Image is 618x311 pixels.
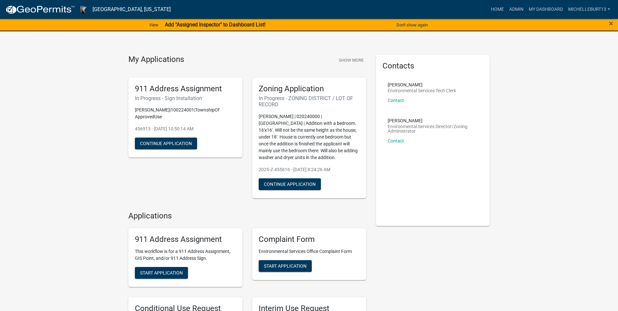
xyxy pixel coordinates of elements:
a: michelleburt13 [566,3,613,16]
a: Home [488,3,507,16]
span: Start Application [140,270,183,275]
h6: In Progress - Sign Installation [135,95,236,101]
p: 456913 - [DATE] 10:50:14 AM [135,126,236,132]
button: Don't show again [394,20,430,30]
p: 2025-Z-455616 - [DATE] 8:24:26 AM [259,166,360,173]
h5: 911 Address Assignment [135,84,236,94]
p: This workflow is for a 911 Address Assignment, GIS Point, and/or 911 Address Sign. [135,248,236,262]
p: Environmental Services Office Complaint Form [259,248,360,255]
img: Houston County, Minnesota [80,5,87,14]
button: Start Application [135,267,188,279]
a: Contact [388,138,404,143]
span: × [609,19,613,28]
p: [PERSON_NAME] [388,82,456,87]
button: Close [609,20,613,27]
a: [GEOGRAPHIC_DATA], [US_STATE] [93,4,171,15]
span: Start Application [264,263,307,269]
h6: In Progress - ZONING DISTRICT / LOT OF RECORD [259,95,360,108]
h4: Applications [128,211,366,221]
h5: Complaint Form [259,235,360,244]
a: Admin [507,3,526,16]
button: Show More [336,55,366,66]
a: View [147,20,161,30]
h4: My Applications [128,55,184,65]
button: Continue Application [259,178,321,190]
button: Continue Application [135,138,197,149]
button: Start Application [259,260,312,272]
p: Environmental Services Director/Zoning Administrator [388,124,478,133]
p: [PERSON_NAME] [388,118,478,123]
p: [PERSON_NAME]|100224001|TownshipOf ApprovedUse [135,107,236,120]
h5: Zoning Application [259,84,360,94]
a: Contact [388,98,404,103]
p: [PERSON_NAME] | 020240000 | [GEOGRAPHIC_DATA] | Addition with a bedroom. 16'x16'. Will not be the... [259,113,360,161]
h5: Contacts [382,61,483,71]
p: Environmental Services Tech Clerk [388,88,456,93]
a: My Dashboard [526,3,566,16]
h5: 911 Address Assignment [135,235,236,244]
strong: Add "Assigned Inspector" to Dashboard List! [165,22,266,28]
